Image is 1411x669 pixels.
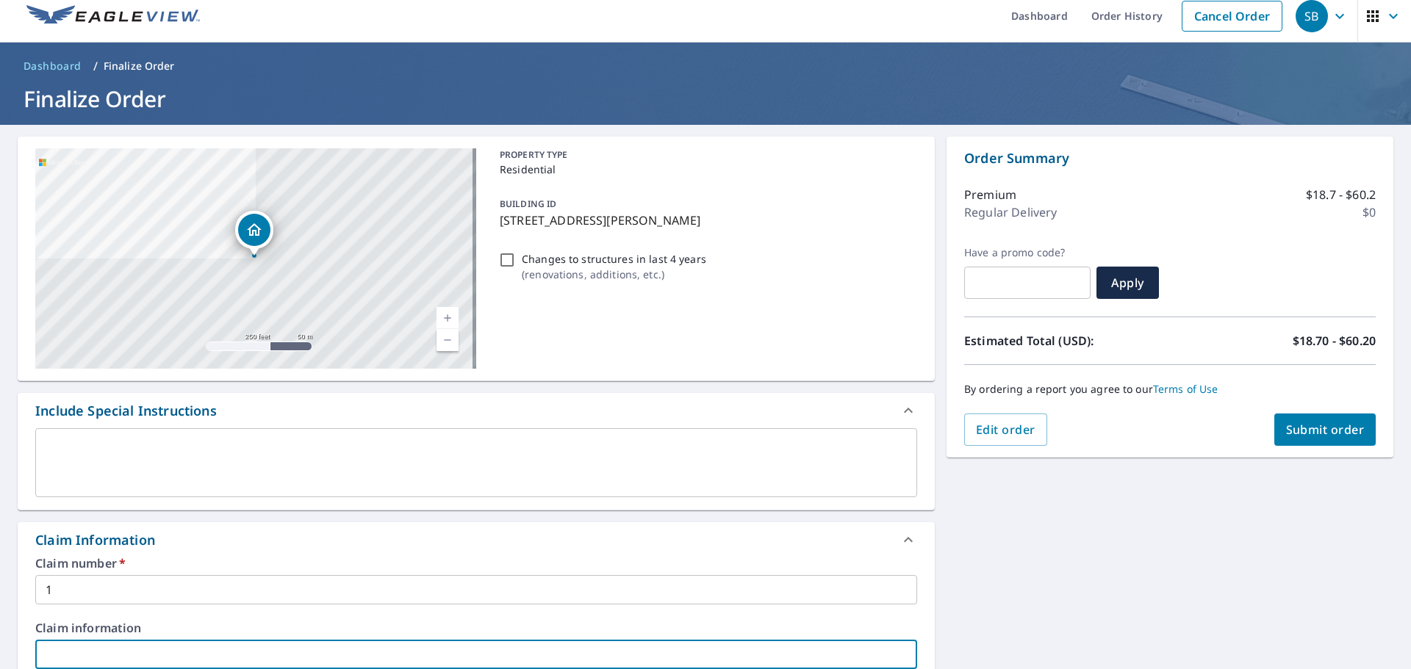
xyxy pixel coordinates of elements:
span: Apply [1108,275,1147,291]
p: [STREET_ADDRESS][PERSON_NAME] [500,211,911,229]
div: Dropped pin, building 1, Residential property, 2935 Division St Saint Joseph, MI 49085 [235,211,273,256]
span: Submit order [1286,422,1365,438]
a: Terms of Use [1153,382,1218,396]
label: Claim number [35,557,917,569]
p: Premium [964,186,1016,203]
button: Apply [1096,267,1159,299]
p: Finalize Order [104,59,175,73]
a: Current Level 17, Zoom In [437,307,459,329]
div: Include Special Instructions [18,393,935,428]
nav: breadcrumb [18,54,1393,78]
div: Claim Information [35,530,155,550]
div: Include Special Instructions [35,401,217,421]
label: Have a promo code? [964,246,1091,259]
li: / [93,57,98,75]
button: Submit order [1274,413,1376,446]
button: Edit order [964,413,1047,446]
p: $18.7 - $60.2 [1306,186,1376,203]
a: Dashboard [18,54,87,78]
span: Edit order [976,422,1035,438]
p: By ordering a report you agree to our [964,383,1376,396]
p: PROPERTY TYPE [500,148,911,162]
img: EV Logo [26,5,200,27]
p: $0 [1362,203,1376,221]
p: Estimated Total (USD): [964,332,1170,350]
p: BUILDING ID [500,198,556,210]
p: $18.70 - $60.20 [1293,332,1376,350]
p: ( renovations, additions, etc. ) [522,267,706,282]
a: Cancel Order [1182,1,1282,32]
label: Claim information [35,622,917,634]
a: Current Level 17, Zoom Out [437,329,459,351]
div: Claim Information [18,522,935,557]
span: Dashboard [24,59,82,73]
p: Order Summary [964,148,1376,168]
p: Changes to structures in last 4 years [522,251,706,267]
p: Residential [500,162,911,177]
p: Regular Delivery [964,203,1057,221]
h1: Finalize Order [18,84,1393,114]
